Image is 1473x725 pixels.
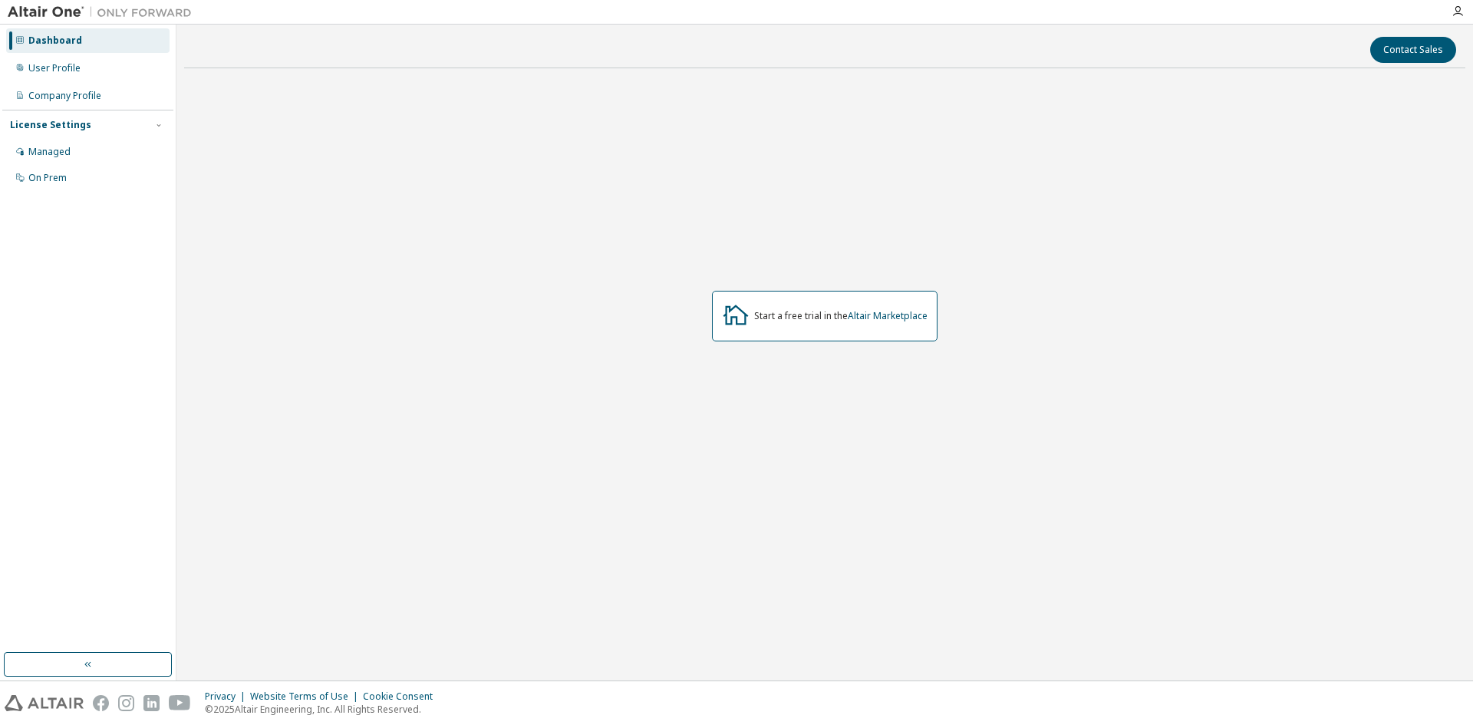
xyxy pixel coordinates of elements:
img: altair_logo.svg [5,695,84,711]
img: instagram.svg [118,695,134,711]
div: Privacy [205,690,250,703]
div: Start a free trial in the [754,310,928,322]
div: Dashboard [28,35,82,47]
div: User Profile [28,62,81,74]
div: Managed [28,146,71,158]
div: On Prem [28,172,67,184]
div: Company Profile [28,90,101,102]
div: License Settings [10,119,91,131]
img: linkedin.svg [143,695,160,711]
div: Website Terms of Use [250,690,363,703]
img: youtube.svg [169,695,191,711]
img: facebook.svg [93,695,109,711]
div: Cookie Consent [363,690,442,703]
a: Altair Marketplace [848,309,928,322]
img: Altair One [8,5,199,20]
p: © 2025 Altair Engineering, Inc. All Rights Reserved. [205,703,442,716]
button: Contact Sales [1370,37,1456,63]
